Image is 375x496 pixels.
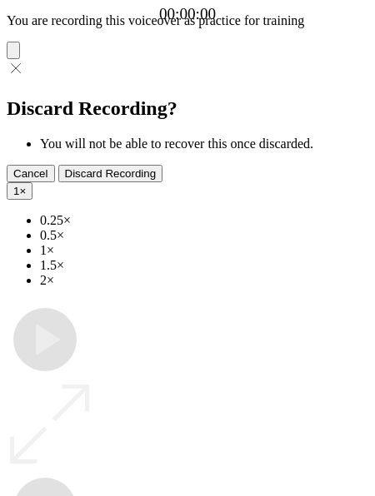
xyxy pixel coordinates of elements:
li: You will not be able to recover this once discarded. [40,136,368,151]
li: 1× [40,243,368,258]
li: 2× [40,273,368,288]
li: 0.25× [40,213,368,228]
p: You are recording this voiceover as practice for training [7,13,368,28]
button: 1× [7,182,32,200]
li: 1.5× [40,258,368,273]
a: 00:00:00 [159,5,216,23]
span: 1 [13,185,19,197]
button: Discard Recording [58,165,163,182]
li: 0.5× [40,228,368,243]
h2: Discard Recording? [7,97,368,120]
button: Cancel [7,165,55,182]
